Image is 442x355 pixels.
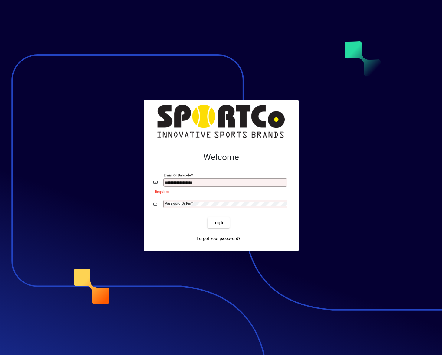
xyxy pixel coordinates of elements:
button: Login [208,217,230,228]
span: Login [212,220,225,226]
h2: Welcome [153,152,289,163]
a: Forgot your password? [194,233,243,244]
mat-error: Required [155,188,284,195]
span: Forgot your password? [197,235,241,242]
mat-label: Email or Barcode [164,173,191,177]
mat-label: Password or Pin [165,201,191,205]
